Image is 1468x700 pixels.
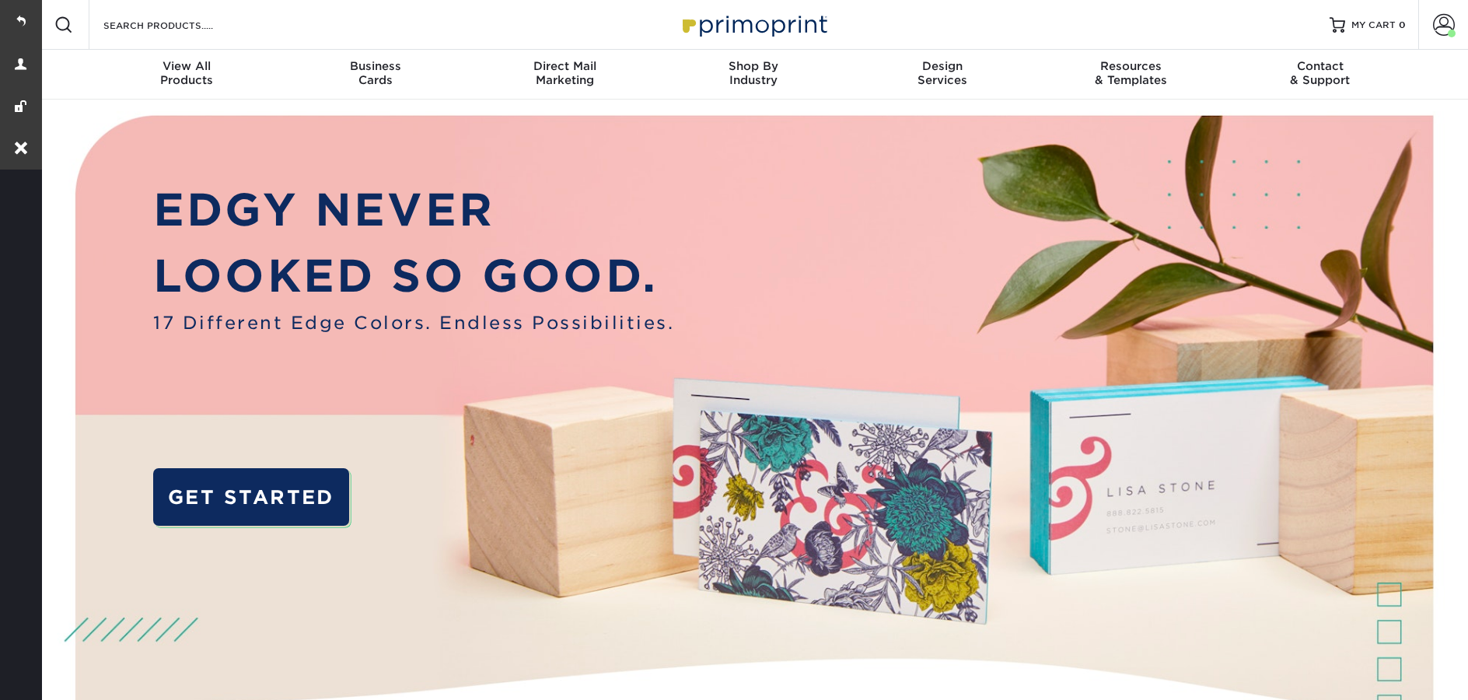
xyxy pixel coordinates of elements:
[848,50,1036,100] a: DesignServices
[102,16,253,34] input: SEARCH PRODUCTS.....
[1225,59,1414,73] span: Contact
[676,8,831,41] img: Primoprint
[848,59,1036,87] div: Services
[281,59,470,73] span: Business
[659,59,848,87] div: Industry
[470,50,659,100] a: Direct MailMarketing
[93,50,281,100] a: View AllProducts
[281,59,470,87] div: Cards
[848,59,1036,73] span: Design
[93,59,281,73] span: View All
[281,50,470,100] a: BusinessCards
[659,50,848,100] a: Shop ByIndustry
[1399,19,1406,30] span: 0
[153,468,349,527] a: GET STARTED
[1036,59,1225,73] span: Resources
[93,59,281,87] div: Products
[153,310,674,336] span: 17 Different Edge Colors. Endless Possibilities.
[153,177,674,243] p: EDGY NEVER
[1225,50,1414,100] a: Contact& Support
[1036,59,1225,87] div: & Templates
[1036,50,1225,100] a: Resources& Templates
[153,243,674,310] p: LOOKED SO GOOD.
[470,59,659,73] span: Direct Mail
[1351,19,1396,32] span: MY CART
[659,59,848,73] span: Shop By
[470,59,659,87] div: Marketing
[1225,59,1414,87] div: & Support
